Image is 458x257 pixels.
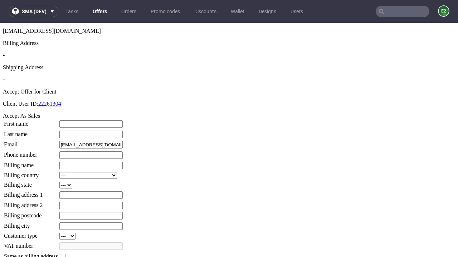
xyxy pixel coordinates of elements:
[22,9,47,14] span: sma (dev)
[4,128,58,136] td: Phone number
[4,189,58,197] td: Billing postcode
[88,6,111,17] a: Offers
[4,107,58,116] td: Last name
[3,17,455,24] div: Billing Address
[4,199,58,207] td: Billing city
[4,149,58,156] td: Billing country
[3,54,5,60] span: -
[117,6,141,17] a: Orders
[3,29,5,35] span: -
[439,6,449,16] figcaption: e2
[4,118,58,126] td: Email
[3,90,455,96] div: Accept As Sales
[4,168,58,176] td: Billing address 1
[38,78,61,84] a: 22261304
[146,6,184,17] a: Promo codes
[3,66,455,72] div: Accept Offer for Client
[190,6,221,17] a: Discounts
[4,219,58,227] td: VAT number
[4,230,58,237] td: Same as billing address
[3,5,101,11] span: [EMAIL_ADDRESS][DOMAIN_NAME]
[4,138,58,147] td: Billing name
[286,6,307,17] a: Users
[254,6,281,17] a: Designs
[226,6,249,17] a: Wallet
[3,41,455,48] div: Shipping Address
[3,78,455,84] p: Client User ID:
[4,178,58,187] td: Billing address 2
[4,158,58,166] td: Billing state
[61,6,83,17] a: Tasks
[4,210,58,217] td: Customer type
[4,97,58,105] td: First name
[9,6,58,17] button: sma (dev)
